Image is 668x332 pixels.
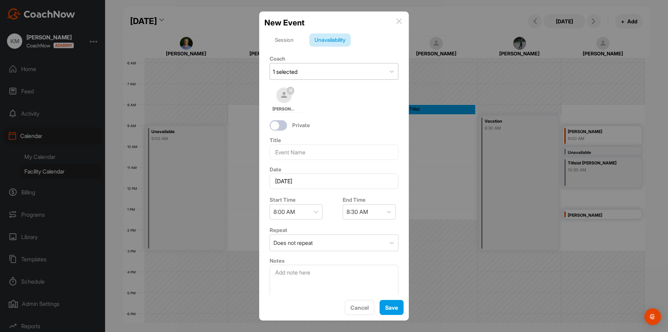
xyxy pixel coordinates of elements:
label: Private [292,122,310,130]
div: 8:30 AM [347,208,368,216]
label: End Time [343,196,366,203]
img: info [396,18,402,24]
input: Select Date [270,173,398,189]
div: 1 selected [273,68,297,76]
img: square_default-ef6cabf814de5a2bf16c804365e32c732080f9872bdf737d349900a9daf73cf9.png [276,87,292,103]
input: Event Name [270,145,398,160]
label: Notes [270,257,285,264]
div: Does not repeat [273,239,313,247]
span: [PERSON_NAME] [272,106,296,112]
label: Coach [270,55,285,62]
div: 8:00 AM [273,208,295,216]
button: Cancel [345,300,374,315]
label: Repeat [270,227,287,233]
div: Unavailability [309,33,351,47]
h2: New Event [264,17,304,29]
label: Date [270,166,281,173]
label: Start Time [270,196,296,203]
label: Title [270,137,281,144]
div: Open Intercom Messenger [644,308,661,325]
button: Save [380,300,404,315]
div: Session [270,33,299,47]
